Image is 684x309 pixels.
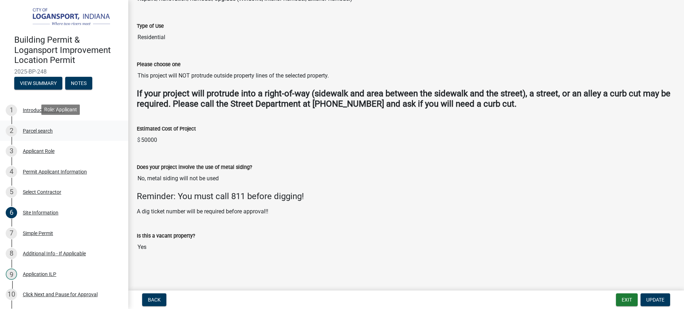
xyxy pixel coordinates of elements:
[646,297,664,303] span: Update
[148,297,161,303] span: Back
[14,68,114,75] span: 2025-BP-248
[14,35,123,65] h4: Building Permit & Logansport Improvement Location Permit
[23,251,86,256] div: Additional Info - If Applicable
[14,7,117,27] img: City of Logansport, Indiana
[65,77,92,90] button: Notes
[137,24,164,29] label: Type of Use
[6,228,17,239] div: 7
[23,128,53,133] div: Parcel search
[41,105,80,115] div: Role: Applicant
[6,166,17,177] div: 4
[641,293,670,306] button: Update
[14,77,62,90] button: View Summary
[137,191,675,202] h4: Reminder: You must call 811 before digging!
[6,268,17,280] div: 9
[6,105,17,116] div: 1
[23,169,87,174] div: Permit Applicant Information
[142,293,166,306] button: Back
[137,165,252,170] label: Does your project involve the use of metal siding?
[137,127,196,132] label: Estimated Cost of Project
[65,81,92,86] wm-modal-confirm: Notes
[616,293,638,306] button: Exit
[137,234,195,239] label: Is this a vacant property?
[6,289,17,300] div: 10
[137,62,181,67] label: Please choose one
[137,133,141,147] span: $
[137,89,670,109] strong: If your project will protrude into a right-of-way (sidewalk and area between the sidewalk and the...
[14,81,62,86] wm-modal-confirm: Summary
[6,207,17,218] div: 6
[23,149,55,154] div: Applicant Role
[137,207,675,216] p: A dig ticket number will be required before approval!!
[23,190,61,195] div: Select Contractor
[23,231,53,236] div: Simple Permit
[6,186,17,198] div: 5
[6,145,17,157] div: 3
[23,272,56,277] div: Application ILP
[23,108,64,113] div: Introduction to ILP
[23,292,98,297] div: Click Next and Pause for Approval
[6,125,17,137] div: 2
[23,210,58,215] div: Site Information
[6,248,17,259] div: 8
